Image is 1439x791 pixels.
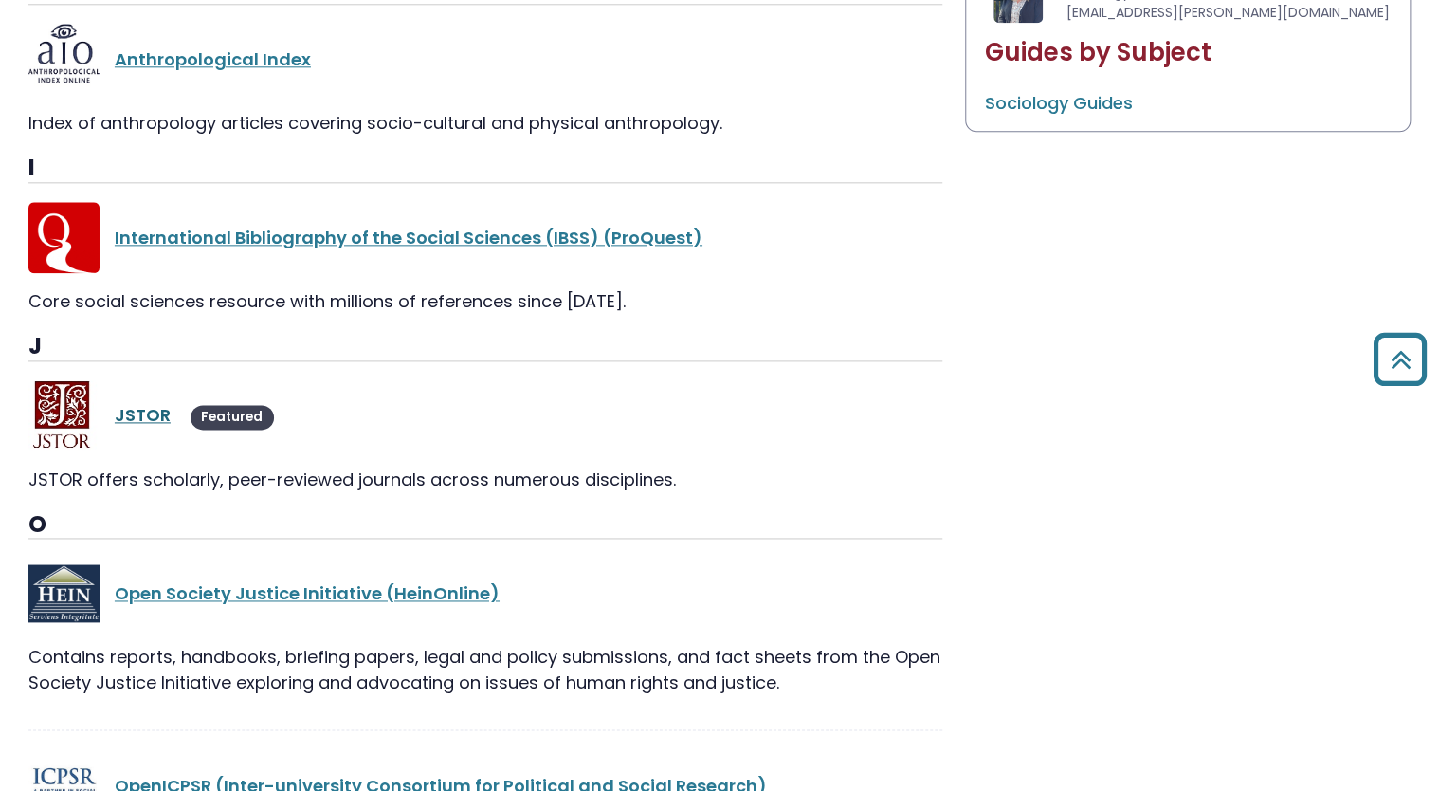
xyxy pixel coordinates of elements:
[115,226,702,249] a: International Bibliography of the Social Sciences (IBSS) (ProQuest)
[115,47,311,71] a: Anthropological Index
[28,155,942,183] h3: I
[1066,3,1390,22] span: [EMAIL_ADDRESS][PERSON_NAME][DOMAIN_NAME]
[1366,341,1434,377] a: Back to Top
[28,333,942,361] h3: J
[191,405,274,430] span: Featured
[28,288,942,314] div: Core social sciences resource with millions of references since [DATE].
[985,91,1133,115] a: Sociology Guides
[28,511,942,540] h3: O
[28,467,942,492] div: JSTOR offers scholarly, peer-reviewed journals across numerous disciplines.
[985,38,1391,67] h2: Guides by Subject
[115,581,500,605] a: Open Society Justice Initiative (HeinOnline)
[28,644,942,695] p: Contains reports, handbooks, briefing papers, legal and policy submissions, and fact sheets from ...
[28,110,942,136] div: Index of anthropology articles covering socio-cultural and physical anthropology.
[115,403,171,427] a: JSTOR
